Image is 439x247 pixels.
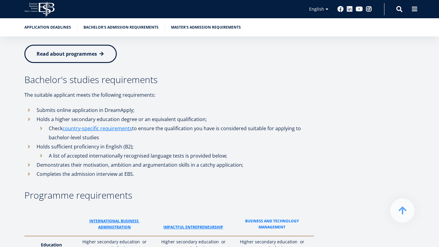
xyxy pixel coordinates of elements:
[24,24,71,30] a: Application deadlines
[37,151,314,160] li: A list of accepted internationally recognised language tests is provided below;
[171,24,241,30] a: Master's admission requirements
[24,191,314,200] h3: Programme requirements
[37,124,314,142] li: Check to ensure the qualification you have is considered suitable for applying to bachelor-level ...
[24,75,314,84] h3: Bachelor's studies requirements
[24,90,314,99] p: The suitable applicant meets the following requirements:
[347,6,353,12] a: Linkedin
[163,224,223,230] a: ImPACTFUL ENTREPRENEURSHIP
[337,6,344,12] a: Facebook
[236,218,308,230] a: Business and Technology Management
[366,6,372,12] a: Instagram
[62,124,132,133] a: country-specific requirements
[37,50,97,57] span: Read about programmes
[89,218,140,224] a: International business
[24,45,117,63] a: Read about programmes
[24,142,314,160] li: Holds sufficient proficiency in English (B2);
[24,106,314,115] li: Submits online application in DreamApply;
[24,169,314,179] li: Completes the admission interview at EBS.
[98,224,131,230] a: administraTion
[24,160,314,169] li: Demonstrates their motivation, ambition and argumentation skills in a catchy application;
[24,115,314,142] li: Holds a higher secondary education degree or an equivalent qualification;
[84,24,159,30] a: Bachelor's admission requirements
[356,6,363,12] a: Youtube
